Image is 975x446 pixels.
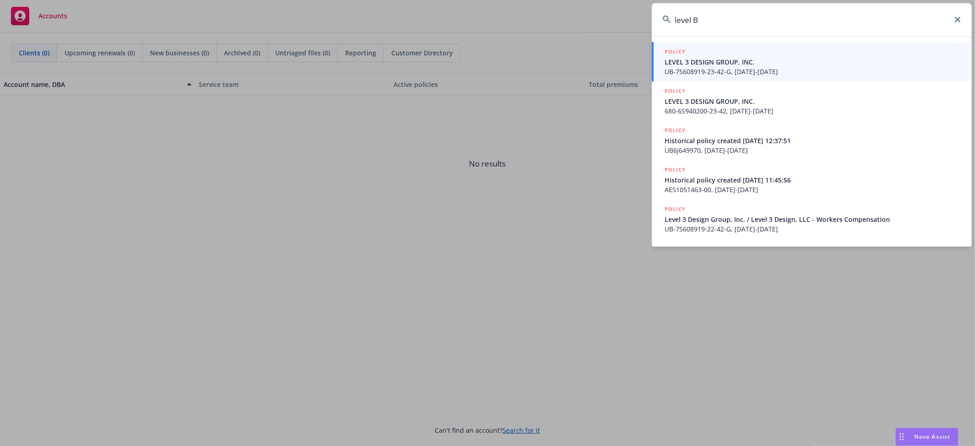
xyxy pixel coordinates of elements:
span: UB-7S608919-22-42-G, [DATE]-[DATE] [665,224,961,234]
h5: POLICY [665,47,686,56]
span: Level 3 Design Group, Inc. / Level 3 Design, LLC - Workers Compensation [665,215,961,224]
span: AES1051463-00, [DATE]-[DATE] [665,185,961,194]
span: Historical policy created [DATE] 11:45:56 [665,175,961,185]
span: Nova Assist [915,433,951,441]
span: LEVEL 3 DESIGN GROUP, INC. [665,57,961,67]
h5: POLICY [665,165,686,174]
a: POLICYLEVEL 3 DESIGN GROUP, INC.680-6S940200-23-42, [DATE]-[DATE] [652,81,972,121]
a: POLICYHistorical policy created [DATE] 12:37:51UB6J649970, [DATE]-[DATE] [652,121,972,160]
span: UB-7S608919-23-42-G, [DATE]-[DATE] [665,67,961,76]
h5: POLICY [665,204,686,214]
div: Drag to move [896,428,907,446]
a: POLICYLevel 3 Design Group, Inc. / Level 3 Design, LLC - Workers CompensationUB-7S608919-22-42-G,... [652,199,972,239]
span: LEVEL 3 DESIGN GROUP, INC. [665,97,961,106]
h5: POLICY [665,126,686,135]
span: Historical policy created [DATE] 12:37:51 [665,136,961,145]
button: Nova Assist [895,428,959,446]
a: POLICYHistorical policy created [DATE] 11:45:56AES1051463-00, [DATE]-[DATE] [652,160,972,199]
h5: POLICY [665,86,686,96]
input: Search... [652,3,972,36]
span: 680-6S940200-23-42, [DATE]-[DATE] [665,106,961,116]
span: UB6J649970, [DATE]-[DATE] [665,145,961,155]
a: POLICYLEVEL 3 DESIGN GROUP, INC.UB-7S608919-23-42-G, [DATE]-[DATE] [652,42,972,81]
